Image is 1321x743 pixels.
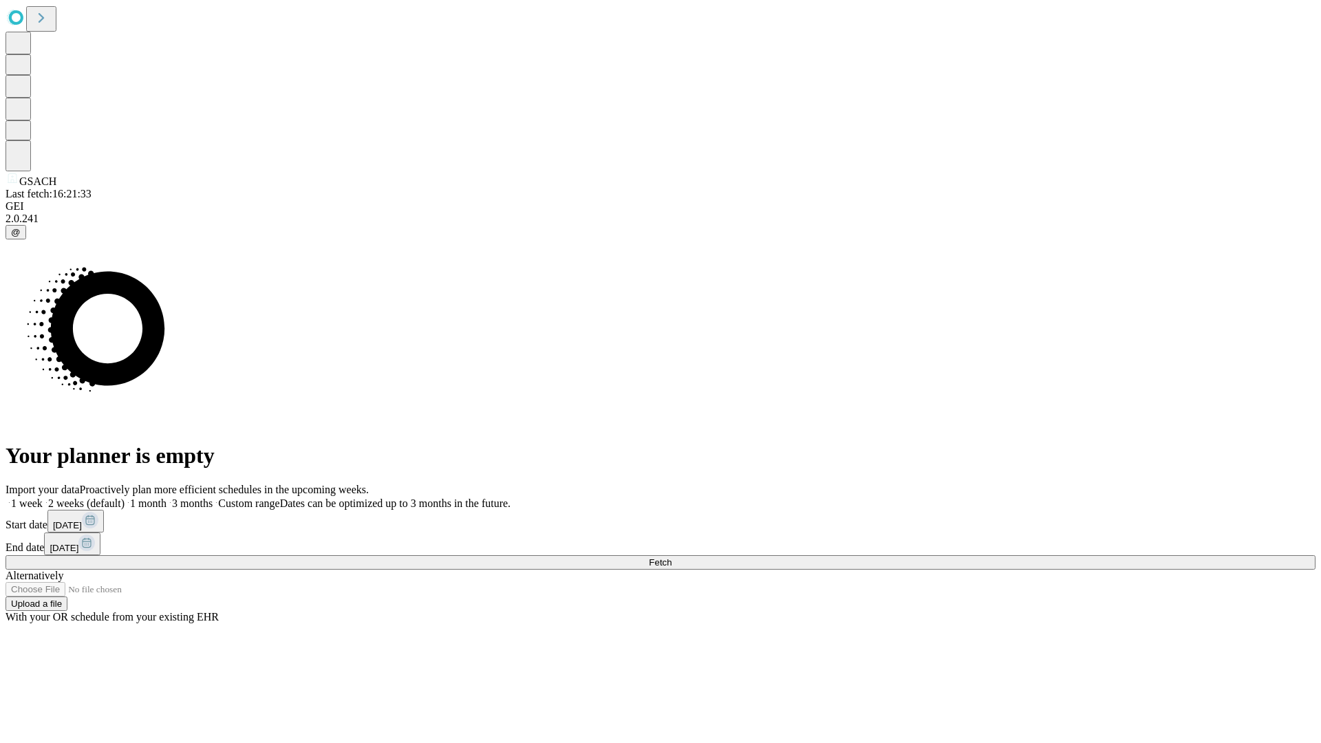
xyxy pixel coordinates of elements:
[6,200,1315,213] div: GEI
[6,532,1315,555] div: End date
[649,557,672,568] span: Fetch
[80,484,369,495] span: Proactively plan more efficient schedules in the upcoming weeks.
[6,188,92,200] span: Last fetch: 16:21:33
[6,596,67,611] button: Upload a file
[6,570,63,581] span: Alternatively
[11,227,21,237] span: @
[6,225,26,239] button: @
[6,443,1315,469] h1: Your planner is empty
[6,555,1315,570] button: Fetch
[48,497,125,509] span: 2 weeks (default)
[218,497,279,509] span: Custom range
[172,497,213,509] span: 3 months
[53,520,82,530] span: [DATE]
[50,543,78,553] span: [DATE]
[6,611,219,623] span: With your OR schedule from your existing EHR
[19,175,56,187] span: GSACH
[280,497,511,509] span: Dates can be optimized up to 3 months in the future.
[6,213,1315,225] div: 2.0.241
[47,510,104,532] button: [DATE]
[6,510,1315,532] div: Start date
[44,532,100,555] button: [DATE]
[11,497,43,509] span: 1 week
[6,484,80,495] span: Import your data
[130,497,167,509] span: 1 month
